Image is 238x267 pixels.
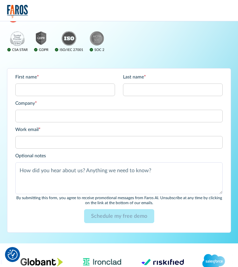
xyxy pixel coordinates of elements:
label: Company [15,100,222,107]
img: Revisit consent button [8,250,18,260]
div: By submitting this form, you agree to receive promotional messages from Faros Al. Unsubscribe at ... [15,196,222,205]
label: Last name [123,74,223,81]
label: First name [15,74,115,81]
label: Work email [15,126,222,133]
a: home [7,5,28,18]
form: Email Form [15,74,222,227]
img: Globant's logo [20,258,63,266]
button: Cookie Settings [8,250,18,260]
img: Logo of the analytics and reporting company Faros. [7,5,28,18]
img: Logo of the risk management platform Riskified. [141,259,184,266]
input: Schedule my free demo [84,209,154,223]
label: Optional notes [15,153,222,160]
